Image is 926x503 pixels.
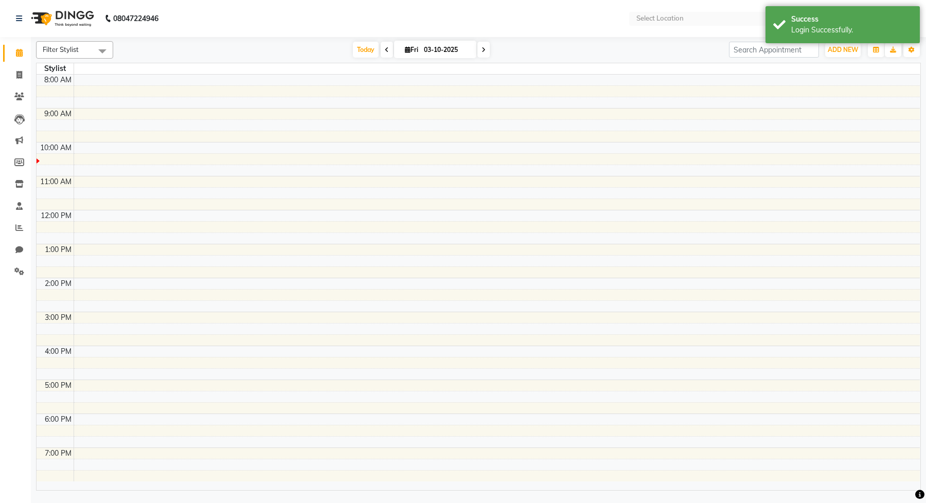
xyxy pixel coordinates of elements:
[43,278,74,289] div: 2:00 PM
[421,42,472,58] input: 2025-10-03
[43,244,74,255] div: 1:00 PM
[43,380,74,391] div: 5:00 PM
[43,414,74,425] div: 6:00 PM
[42,109,74,119] div: 9:00 AM
[729,42,819,58] input: Search Appointment
[353,42,379,58] span: Today
[43,45,79,53] span: Filter Stylist
[43,448,74,459] div: 7:00 PM
[38,142,74,153] div: 10:00 AM
[828,46,858,53] span: ADD NEW
[26,4,97,33] img: logo
[791,25,912,35] div: Login Successfully.
[43,312,74,323] div: 3:00 PM
[113,4,158,33] b: 08047224946
[38,176,74,187] div: 11:00 AM
[39,210,74,221] div: 12:00 PM
[791,14,912,25] div: Success
[42,75,74,85] div: 8:00 AM
[825,43,861,57] button: ADD NEW
[402,46,421,53] span: Fri
[636,13,684,24] div: Select Location
[37,63,74,74] div: Stylist
[43,346,74,357] div: 4:00 PM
